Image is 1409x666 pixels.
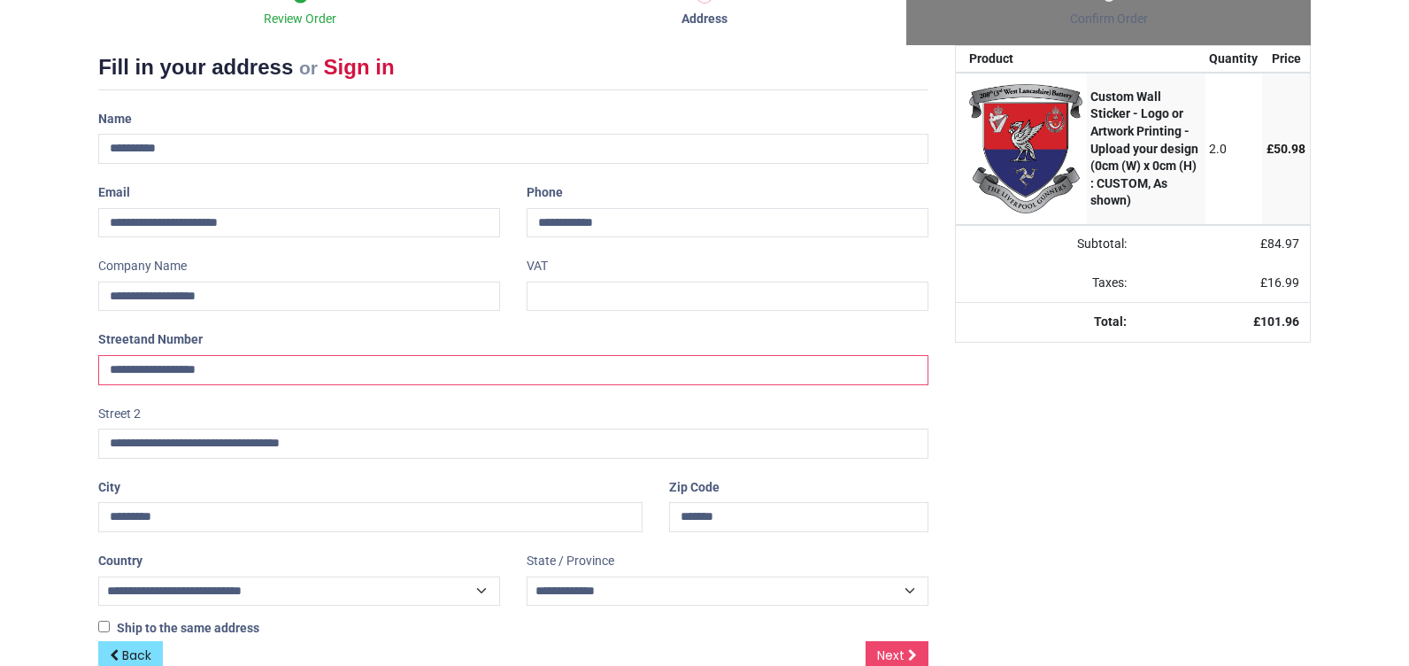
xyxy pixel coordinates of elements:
[98,546,142,577] label: Country
[1274,142,1305,156] span: 50.98
[98,620,259,638] label: Ship to the same address
[1267,236,1299,251] span: 84.97
[1209,141,1258,159] div: 2.0
[1104,421,1400,657] iframe: Brevo live chat
[956,46,1087,73] th: Product
[527,252,548,282] label: VAT
[956,225,1137,264] td: Subtotal:
[1267,275,1299,290] span: 16.99
[877,647,905,664] span: Next
[527,178,563,208] label: Phone
[969,84,1082,213] img: L3abcAAAAGSURBVAMAamIcgdVijawAAAAASUVORK5CYII=
[98,105,132,135] label: Name
[1267,142,1305,156] span: £
[98,178,130,208] label: Email
[98,621,110,632] input: Ship to the same address
[299,58,318,78] small: or
[1090,89,1198,208] strong: Custom Wall Sticker - Logo or Artwork Printing - Upload your design (0cm (W) x 0cm (H) : CUSTOM, ...
[324,55,395,79] a: Sign in
[1262,46,1310,73] th: Price
[906,11,1311,28] div: Confirm Order
[669,473,720,503] label: Zip Code
[134,332,203,346] span: and Number
[98,325,203,355] label: Street
[98,55,293,79] span: Fill in your address
[98,473,120,503] label: City
[1094,314,1127,329] strong: Total:
[527,546,614,577] label: State / Province
[98,11,503,28] div: Review Order
[98,252,187,282] label: Company Name
[1253,314,1299,329] strong: £
[122,647,151,664] span: Back
[1260,236,1299,251] span: £
[1260,275,1299,290] span: £
[1205,46,1263,73] th: Quantity
[956,264,1137,303] td: Taxes:
[503,11,907,28] div: Address
[98,399,141,430] label: Street 2
[1260,314,1299,329] span: 101.96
